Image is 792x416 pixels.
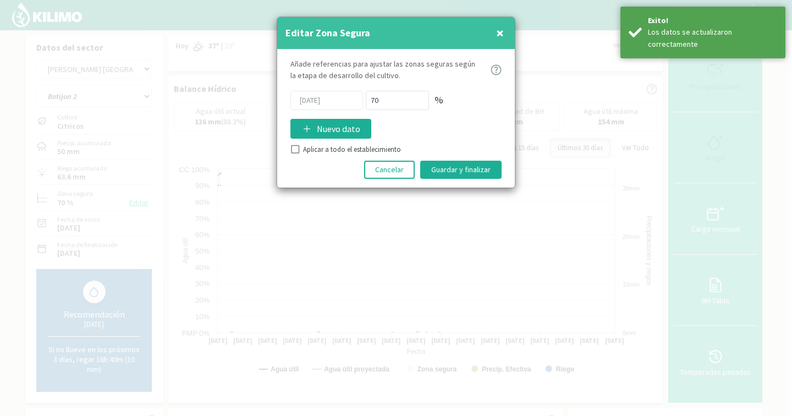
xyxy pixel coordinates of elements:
[290,58,481,82] p: Añade referencias para ajustar las zonas seguras según la etapa de desarrollo del cultivo.
[366,91,429,110] input: Porcentaje
[648,26,777,50] div: Los datos se actualizaron correctamente
[317,122,360,135] p: Nuevo dato
[420,161,502,179] button: Guardar y finalizar
[648,15,777,26] div: Exito!
[435,92,443,108] p: %
[290,119,371,139] button: Nuevo dato
[493,22,507,44] button: Close
[290,91,363,110] input: dd/mm/yyyy
[303,144,401,155] label: Aplicar a todo el establecimiento
[285,25,370,41] h4: Editar Zona Segura
[496,24,504,42] span: ×
[364,161,415,179] button: Cancelar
